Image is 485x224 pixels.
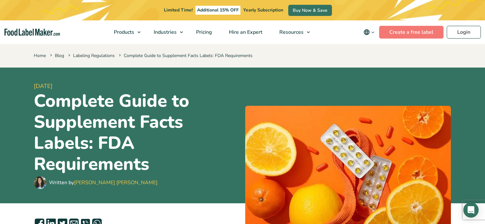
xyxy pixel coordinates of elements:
[145,20,186,44] a: Industries
[463,202,479,218] div: Open Intercom Messenger
[112,29,135,36] span: Products
[379,26,444,39] a: Create a free label
[55,53,64,59] a: Blog
[195,6,240,15] span: Additional 15% OFF
[152,29,177,36] span: Industries
[277,29,304,36] span: Resources
[49,179,158,186] div: Written by
[34,82,240,90] span: [DATE]
[447,26,481,39] a: Login
[221,20,269,44] a: Hire an Expert
[271,20,313,44] a: Resources
[106,20,144,44] a: Products
[118,53,253,59] span: Complete Guide to Supplement Facts Labels: FDA Requirements
[34,176,47,189] img: Maria Abi Hanna - Food Label Maker
[164,7,193,13] span: Limited Time!
[34,53,46,59] a: Home
[73,53,115,59] a: Labeling Regulations
[188,20,219,44] a: Pricing
[74,179,158,186] a: [PERSON_NAME] [PERSON_NAME]
[243,7,283,13] span: Yearly Subscription
[288,5,332,16] a: Buy Now & Save
[194,29,213,36] span: Pricing
[227,29,263,36] span: Hire an Expert
[34,90,240,175] h1: Complete Guide to Supplement Facts Labels: FDA Requirements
